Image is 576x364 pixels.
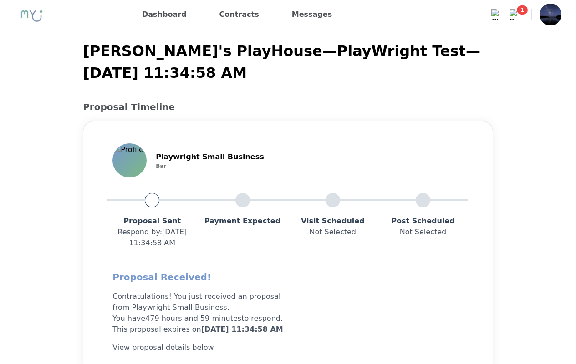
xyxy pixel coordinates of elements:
[288,216,378,227] p: Visit Scheduled
[156,152,264,162] p: Playwright Small Business
[510,9,520,20] img: Bell
[156,162,264,170] p: Bar
[491,9,502,20] img: Chat
[113,144,146,177] img: Profile
[201,325,283,334] b: [DATE] 11:34:58 AM
[112,313,284,335] p: You have 479 hours and 59 minutes to respond. This proposal expires on
[288,7,336,22] a: Messages
[107,216,197,227] p: Proposal Sent
[540,4,561,25] img: Profile
[112,291,284,313] p: Contratulations! You just received an proposal from Playwright Small Business.
[517,5,528,15] span: 1
[83,40,493,84] p: [PERSON_NAME]'s PlayHouse — PlayWright Test — [DATE] 11:34:58 AM
[138,7,190,22] a: Dashboard
[378,227,468,238] p: Not Selected
[216,7,263,22] a: Contracts
[112,270,284,284] h2: Proposal Received!
[288,227,378,238] p: Not Selected
[112,342,284,353] p: View proposal details below
[378,216,468,227] p: Post Scheduled
[197,216,287,227] p: Payment Expected
[83,100,493,114] h2: Proposal Timeline
[107,227,197,248] p: Respond by : [DATE] 11:34:58 AM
